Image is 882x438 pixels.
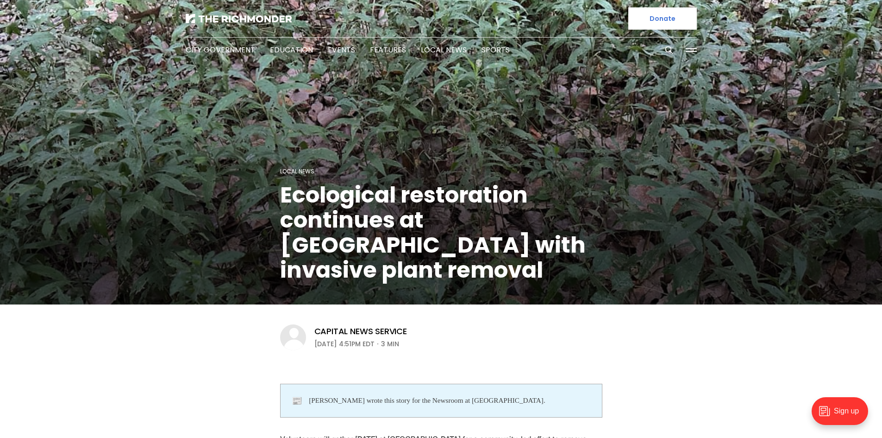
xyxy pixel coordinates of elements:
a: Education [270,44,313,55]
a: Sports [482,44,510,55]
a: Local News [280,167,314,175]
a: Local News [421,44,467,55]
span: 3 min [381,338,399,349]
a: Capital News Service [314,326,407,337]
img: The Richmonder [186,14,292,23]
a: City Government [186,44,255,55]
a: Events [328,44,355,55]
time: [DATE] 4:51PM EDT [314,338,375,349]
button: Search this site [662,43,676,57]
h1: Ecological restoration continues at [GEOGRAPHIC_DATA] with invasive plant removal [280,183,602,283]
div: 📰 [292,395,309,406]
iframe: portal-trigger [804,393,882,438]
a: Features [370,44,406,55]
div: [PERSON_NAME] wrote this story for the Newsroom at [GEOGRAPHIC_DATA]. [309,395,545,406]
a: Donate [628,7,697,30]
